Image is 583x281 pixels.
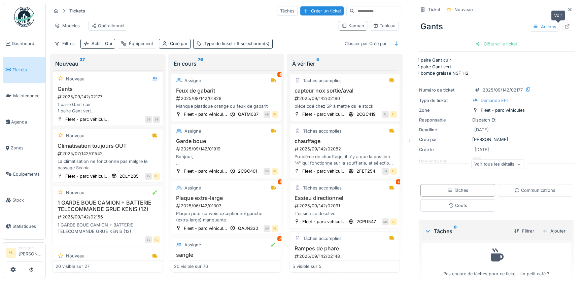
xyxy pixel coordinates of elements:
[91,23,124,29] div: Opérationnel
[56,101,160,114] div: 1 paire Gant cuir 1 paire Gant vert 1 bombe graisse NSF H2
[294,253,397,259] div: 2025/09/142/02148
[153,173,160,180] div: FL
[303,235,342,242] div: Tâches accomplies
[67,8,88,14] strong: Tickets
[454,6,473,13] div: Nouveau
[19,245,43,260] li: [PERSON_NAME]
[145,116,152,123] div: DS
[514,187,555,194] div: Communications
[56,158,160,171] div: La climatisation ne fonctionne pas malgré le passage Scania
[12,197,43,203] span: Stock
[184,225,227,232] div: Fleet - parc véhicul...
[184,185,201,191] div: Assigné
[92,40,112,47] div: Actif
[396,179,401,184] div: 4
[101,41,112,46] span: : Oui
[174,153,278,166] div: Bonjour, Il faut commander un nouveau garde boue côté droit car l'ancien est cassé. Plus possible...
[174,87,278,94] h3: Feux de gabarit
[382,168,389,175] div: LR
[51,21,83,31] div: Modèles
[471,159,524,169] div: Voir tous les détails
[129,40,153,47] div: Équipement
[530,22,559,32] div: Actions
[3,31,45,57] a: Dashboard
[153,236,160,243] div: FL
[238,111,259,117] div: QATM037
[316,60,319,68] sup: 5
[272,111,278,118] div: FL
[303,128,342,134] div: Tâches accomplies
[174,263,208,270] div: 20 visible sur 76
[145,173,152,180] div: AV
[302,218,346,225] div: Fleet - parc véhicul...
[66,76,84,82] div: Nouveau
[238,168,257,174] div: 2CGC401
[80,60,85,68] sup: 27
[119,173,139,179] div: 2CLY285
[57,94,160,100] div: 2025/09/142/02177
[419,117,574,123] div: Dispatch Et
[3,213,45,240] a: Statistiques
[419,87,470,93] div: Numéro de ticket
[382,111,389,118] div: FL
[3,135,45,161] a: Zones
[174,138,278,144] h3: Garde boue
[175,146,278,152] div: 2025/09/142/01919
[293,245,397,252] h3: Rampes de phare
[184,128,201,134] div: Assigné
[175,259,278,266] div: 2025/09/142/01912
[294,95,397,102] div: 2025/09/142/02180
[302,111,346,117] div: Fleet - parc véhicul...
[293,210,397,217] div: L'essieu se desctive
[3,187,45,213] a: Stock
[300,6,344,15] div: Créer un ticket
[418,18,575,35] div: Gants
[174,103,278,109] div: Manque plastique orange du feux de gabarit
[170,40,187,47] div: Créé par
[12,40,43,47] span: Dashboard
[293,153,397,166] div: Problème de chauffage, il n'y a que la position "4" qui fonctionne sur la soufflerie, et sélectio...
[66,253,84,259] div: Nouveau
[481,97,508,104] div: Demande EPI
[14,7,34,27] img: Badge_color-CXgf-gQk.svg
[11,119,43,125] span: Agenda
[184,242,201,248] div: Assigné
[419,146,470,153] div: Créé le
[419,136,574,143] div: [PERSON_NAME]
[293,263,321,270] div: 5 visible sur 5
[55,60,160,68] div: Nouveau
[342,39,390,48] div: Classer par Créé par
[233,41,270,46] span: : 6 sélectionné(s)
[6,245,43,261] a: FL Manager[PERSON_NAME]
[51,39,78,48] div: Filtres
[428,6,440,13] div: Ticket
[272,225,278,232] div: FL
[145,236,152,243] div: SV
[153,116,160,123] div: DE
[294,203,397,209] div: 2025/09/142/02091
[272,168,278,175] div: FL
[264,225,270,232] div: DP
[540,226,568,236] div: Ajouter
[390,111,397,118] div: FL
[418,57,575,76] p: 1 paire Gant cuir 1 paire Gant vert 1 bombe graisse NSF H2
[356,168,375,174] div: 2FET254
[278,179,283,184] div: 1
[419,107,470,113] div: Zone
[175,203,278,209] div: 2025/06/142/01303
[390,168,397,175] div: FL
[551,10,565,20] div: Voir
[13,93,43,99] span: Maintenance
[11,145,43,151] span: Zones
[303,185,342,191] div: Tâches accomplies
[454,227,457,235] sup: 0
[174,60,279,68] div: En cours
[57,214,160,220] div: 2025/09/142/02156
[174,210,278,223] div: Plaque pour convois exceptionnel gauche (extra-large) manquante.
[264,111,270,118] div: AM
[293,87,397,94] h3: capteur nox sortie/aval
[474,127,489,133] div: [DATE]
[356,111,376,117] div: 2CGC419
[175,95,278,102] div: 2025/08/142/01828
[419,117,470,123] div: Responsable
